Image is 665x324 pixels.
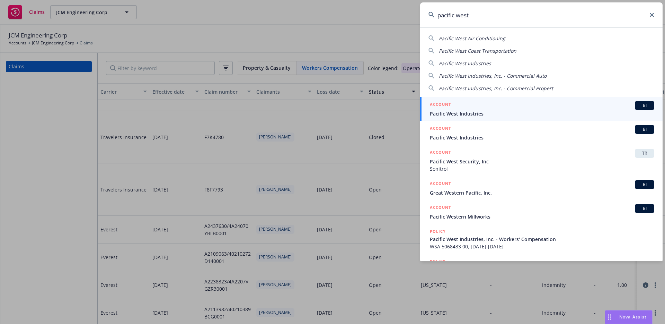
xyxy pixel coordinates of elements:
a: POLICY [420,254,663,284]
a: ACCOUNTTRPacific West Security, IncSonitrol [420,145,663,176]
span: Pacific Western Millworks [430,213,654,220]
span: Nova Assist [619,314,647,320]
h5: ACCOUNT [430,204,451,212]
span: BI [638,102,651,109]
h5: POLICY [430,228,446,235]
span: Great Western Pacific, Inc. [430,189,654,196]
span: TR [638,150,651,156]
a: ACCOUNTBIPacific West Industries [420,121,663,145]
span: Sonitrol [430,165,654,172]
button: Nova Assist [605,310,653,324]
span: Pacific West Industries [430,134,654,141]
span: BI [638,126,651,133]
a: ACCOUNTBIPacific West Industries [420,97,663,121]
span: Pacific West Security, Inc [430,158,654,165]
div: Drag to move [605,310,614,324]
span: BI [638,181,651,188]
span: WSA 5068433 00, [DATE]-[DATE] [430,243,654,250]
span: Pacific West Coast Transportation [439,48,516,54]
h5: ACCOUNT [430,180,451,188]
span: Pacific West Industries [439,60,491,67]
a: POLICYPacific West Industries, Inc. - Workers' CompensationWSA 5068433 00, [DATE]-[DATE] [420,224,663,254]
span: Pacific West Industries, Inc. - Workers' Compensation [430,236,654,243]
h5: POLICY [430,258,446,265]
span: Pacific West Industries [430,110,654,117]
span: Pacific West Industries, Inc. - Commercial Propert [439,85,553,92]
h5: ACCOUNT [430,125,451,133]
span: Pacific West Air Conditioning [439,35,505,42]
h5: ACCOUNT [430,101,451,109]
input: Search... [420,2,663,27]
span: BI [638,205,651,212]
a: ACCOUNTBIPacific Western Millworks [420,200,663,224]
h5: ACCOUNT [430,149,451,157]
span: Pacific West Industries, Inc. - Commercial Auto [439,73,547,79]
a: ACCOUNTBIGreat Western Pacific, Inc. [420,176,663,200]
